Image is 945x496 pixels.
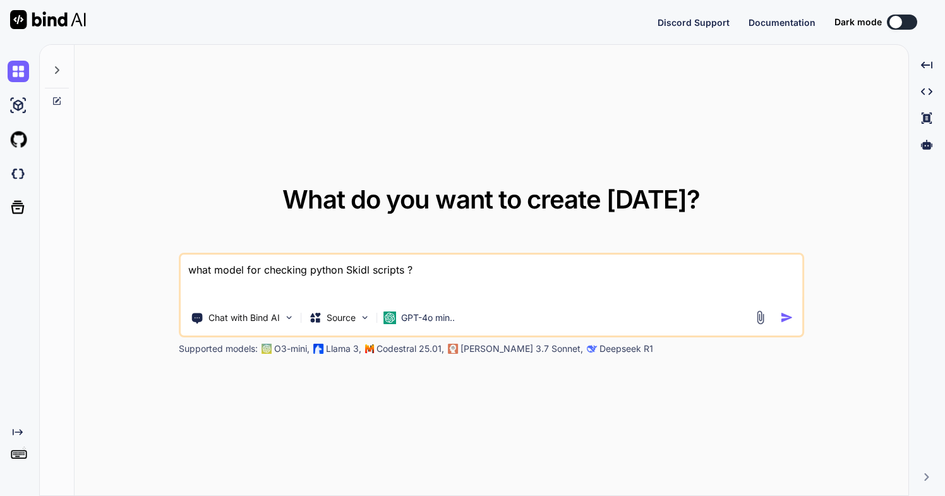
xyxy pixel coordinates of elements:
[376,342,444,355] p: Codestral 25.01,
[658,17,730,28] span: Discord Support
[327,312,356,324] p: Source
[599,342,653,355] p: Deepseek R1
[383,312,396,324] img: GPT-4o mini
[365,344,374,353] img: Mistral-AI
[753,310,767,325] img: attachment
[749,16,816,29] button: Documentation
[282,184,700,215] span: What do you want to create [DATE]?
[313,344,323,354] img: Llama2
[460,342,583,355] p: [PERSON_NAME] 3.7 Sonnet,
[8,61,29,82] img: chat
[284,312,294,323] img: Pick Tools
[658,16,730,29] button: Discord Support
[208,312,280,324] p: Chat with Bind AI
[179,342,258,355] p: Supported models:
[274,342,310,355] p: O3-mini,
[8,129,29,150] img: githubLight
[10,10,86,29] img: Bind AI
[262,344,272,354] img: GPT-4
[780,311,793,324] img: icon
[8,95,29,116] img: ai-studio
[749,17,816,28] span: Documentation
[181,255,802,301] textarea: what model for checking python Skidl scripts ?
[359,312,370,323] img: Pick Models
[834,16,882,28] span: Dark mode
[587,344,597,354] img: claude
[8,163,29,184] img: darkCloudIdeIcon
[326,342,361,355] p: Llama 3,
[401,312,455,324] p: GPT-4o min..
[448,344,458,354] img: claude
